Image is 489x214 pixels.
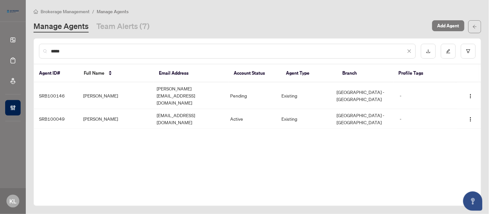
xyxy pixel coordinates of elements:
button: download [421,44,436,59]
td: [GEOGRAPHIC_DATA] - [GEOGRAPHIC_DATA] [332,82,395,109]
span: arrow-left [473,24,477,29]
td: - [395,82,457,109]
button: edit [441,44,456,59]
td: [PERSON_NAME] [78,109,152,129]
th: Agent Type [281,64,337,82]
td: [PERSON_NAME] [78,82,152,109]
th: Email Address [154,64,229,82]
button: Logo [465,90,476,101]
span: Add Agent [437,21,459,31]
td: SRB100146 [34,82,78,109]
a: Manage Agents [34,21,89,33]
th: Branch [337,64,393,82]
span: download [426,49,431,53]
span: Full Name [84,70,104,77]
th: Agent ID# [34,64,79,82]
td: SRB100049 [34,109,78,129]
button: Open asap [463,191,483,211]
button: Add Agent [432,20,465,31]
span: filter [466,49,471,53]
img: Logo [468,94,473,99]
td: Existing [277,109,332,129]
a: Team Alerts (7) [96,21,150,33]
td: Pending [225,82,277,109]
img: Logo [468,117,473,122]
img: logo [5,8,21,14]
li: / [92,8,94,15]
span: home [34,9,38,14]
th: Account Status [229,64,281,82]
button: filter [461,44,476,59]
td: [PERSON_NAME][EMAIL_ADDRESS][DOMAIN_NAME] [152,82,225,109]
th: Profile Tags [394,64,457,82]
span: Manage Agents [97,9,129,14]
td: Existing [277,82,332,109]
span: close [407,49,412,53]
span: Brokerage Management [41,9,90,14]
td: - [395,109,457,129]
span: edit [446,49,451,53]
button: Logo [465,114,476,124]
td: Active [225,109,277,129]
span: KL [9,197,16,206]
td: [EMAIL_ADDRESS][DOMAIN_NAME] [152,109,225,129]
td: [GEOGRAPHIC_DATA] - [GEOGRAPHIC_DATA] [332,109,395,129]
th: Full Name [79,64,153,82]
